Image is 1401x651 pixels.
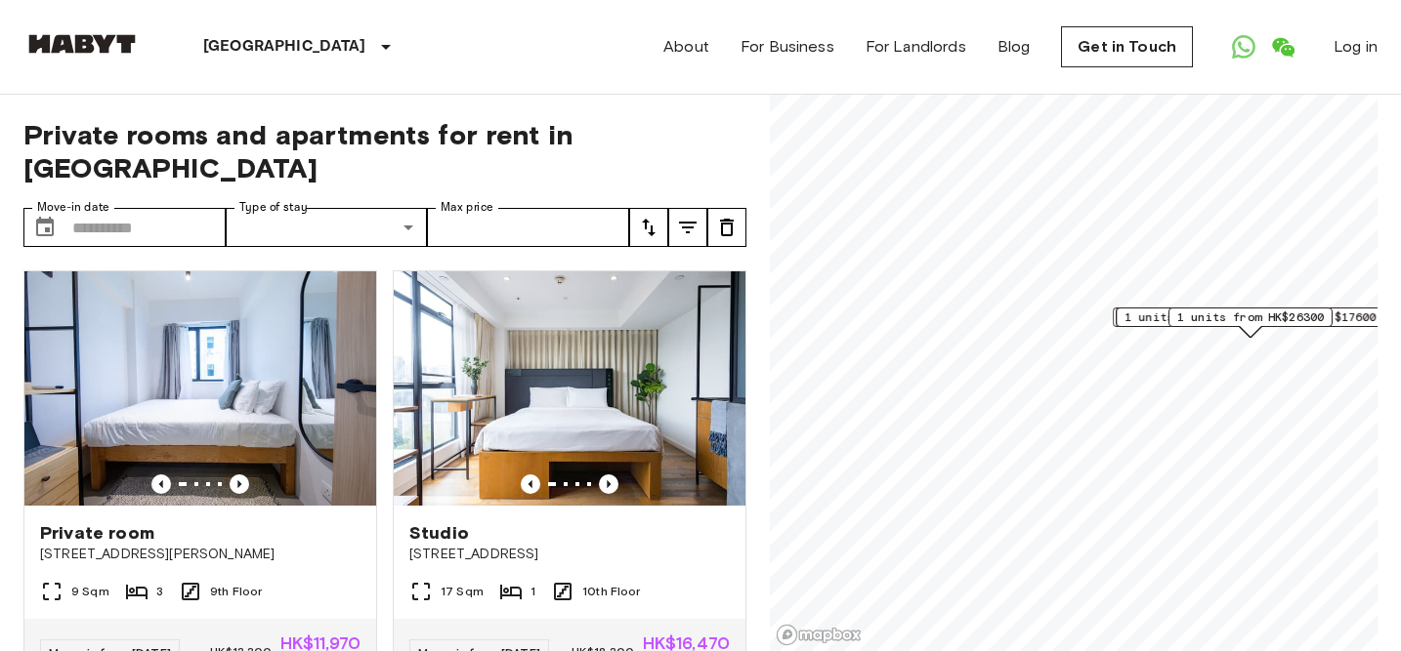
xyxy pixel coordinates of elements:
[776,624,862,646] a: Mapbox logo
[1177,308,1324,326] span: 1 units from HK$26300
[394,271,745,506] img: Marketing picture of unit HK-01-001-016-01
[531,583,535,600] span: 1
[1224,27,1263,66] a: Open WhatsApp
[582,583,641,600] span: 10th Floor
[210,583,262,600] span: 9th Floor
[521,474,540,494] button: Previous image
[23,118,746,184] span: Private rooms and apartments for rent in [GEOGRAPHIC_DATA]
[866,35,966,59] a: For Landlords
[441,583,484,600] span: 17 Sqm
[151,474,171,494] button: Previous image
[441,199,493,216] label: Max price
[1263,27,1302,66] a: Open WeChat
[663,35,709,59] a: About
[40,545,361,564] span: [STREET_ADDRESS][PERSON_NAME]
[409,521,469,545] span: Studio
[40,521,154,545] span: Private room
[668,208,707,247] button: tune
[24,271,376,506] img: Marketing picture of unit HK-01-046-009-03
[1334,35,1378,59] a: Log in
[1168,307,1333,338] div: Map marker
[1113,307,1389,338] div: Map marker
[998,35,1031,59] a: Blog
[629,208,668,247] button: tune
[23,34,141,54] img: Habyt
[1061,26,1193,67] a: Get in Touch
[1116,307,1384,338] div: Map marker
[230,474,249,494] button: Previous image
[25,208,64,247] button: Choose date
[741,35,834,59] a: For Business
[599,474,618,494] button: Previous image
[239,199,308,216] label: Type of stay
[203,35,366,59] p: [GEOGRAPHIC_DATA]
[707,208,746,247] button: tune
[156,583,163,600] span: 3
[37,199,109,216] label: Move-in date
[71,583,109,600] span: 9 Sqm
[409,545,730,564] span: [STREET_ADDRESS]
[1125,308,1376,326] span: 1 units from [GEOGRAPHIC_DATA]$17600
